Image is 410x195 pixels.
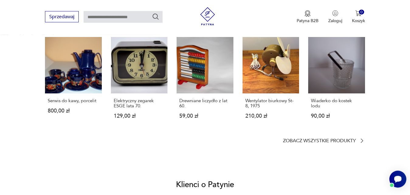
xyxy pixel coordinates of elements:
img: Ikona koszyka [355,10,361,16]
p: Drewniane liczydło z lat 60. [179,98,230,109]
h2: Klienci o Patynie [176,180,234,190]
p: Koszyk [352,18,365,24]
a: Elektryczny zegarek ESGE lata 70.Elektryczny zegarek ESGE lata 70.129,00 zł [111,37,167,130]
p: 59,00 zł [179,113,230,119]
a: Sprzedawaj [45,15,79,19]
p: Serwis do kawy, porcelit [48,98,99,103]
button: Zaloguj [328,10,342,24]
a: Wentylator biurkowy St-8, 1975Wentylator biurkowy St-8, 1975210,00 zł [243,37,299,130]
p: Wentylator biurkowy St-8, 1975 [245,98,296,109]
img: Ikonka użytkownika [332,10,338,16]
p: Zaloguj [328,18,342,24]
a: Drewniane liczydło z lat 60.Drewniane liczydło z lat 60.59,00 zł [177,37,233,130]
button: Szukaj [152,13,159,20]
img: Patyna - sklep z meblami i dekoracjami vintage [198,7,217,25]
a: Ikona medaluPatyna B2B [297,10,319,24]
button: 0Koszyk [352,10,365,24]
p: 90,00 zł [311,113,362,119]
button: Patyna B2B [297,10,319,24]
button: Sprzedawaj [45,11,79,22]
p: Zobacz wszystkie produkty [283,139,356,143]
p: Wiaderko do kostek lodu [311,98,362,109]
p: 210,00 zł [245,113,296,119]
a: Zobacz wszystkie produkty [283,138,365,144]
p: 129,00 zł [114,113,165,119]
p: 800,00 zł [48,108,99,113]
div: 0 [359,10,364,15]
a: Serwis do kawy, porcelitSerwis do kawy, porcelit800,00 zł [45,37,102,130]
iframe: Smartsupp widget button [389,171,406,188]
p: Elektryczny zegarek ESGE lata 70. [114,98,165,109]
img: Ikona medalu [305,10,311,17]
a: Wiaderko do kostek loduWiaderko do kostek lodu90,00 zł [308,37,365,130]
p: Patyna B2B [297,18,319,24]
